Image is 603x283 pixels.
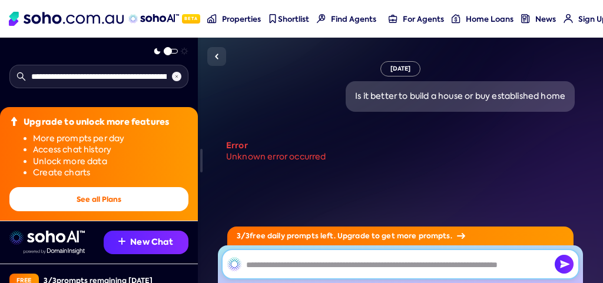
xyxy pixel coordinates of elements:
[403,14,444,24] span: For Agents
[466,14,513,24] span: Home Loans
[182,14,200,24] span: Beta
[564,14,572,23] img: for-agents-nav icon
[226,140,575,152] div: Error
[33,156,188,168] li: Unlock more data
[380,61,421,76] div: [DATE]
[118,238,125,245] img: Recommendation icon
[33,144,188,156] li: Access chat history
[172,72,181,81] img: Clear search
[555,255,574,274] img: Send icon
[104,231,188,254] button: New Chat
[210,49,224,64] img: Sidebar toggle icon
[227,227,574,245] div: 3 / 3 free daily prompts left. Upgrade to get more prompts.
[227,257,241,271] img: SohoAI logo black
[389,14,397,23] img: for-agents-nav icon
[9,116,19,126] img: Upgrade icon
[317,14,326,23] img: Find agents icon
[355,91,565,102] div: Is it better to build a house or buy established home
[555,255,574,274] button: Send
[226,151,575,163] div: Unknown error occurred
[9,187,188,211] button: See all Plans
[24,116,169,128] div: Upgrade to unlock more features
[452,14,460,23] img: for-agents-nav icon
[521,14,530,23] img: news-nav icon
[457,233,465,239] img: Arrow icon
[33,167,188,179] li: Create charts
[9,231,85,245] img: sohoai logo
[128,14,178,24] img: sohoAI logo
[207,14,216,23] img: properties-nav icon
[33,133,188,145] li: More prompts per day
[9,12,124,26] img: Soho Logo
[268,14,277,23] img: shortlist-nav icon
[535,14,556,24] span: News
[331,14,376,24] span: Find Agents
[222,14,261,24] span: Properties
[278,14,309,24] span: Shortlist
[24,248,85,254] img: Data provided by Domain Insight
